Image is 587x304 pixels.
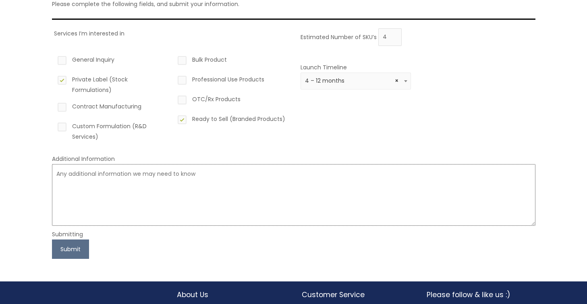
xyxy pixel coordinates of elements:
[427,289,535,300] h2: Please follow & like us :)
[305,77,407,85] span: 4 – 12 months
[301,63,347,71] label: Launch Timeline
[54,29,124,37] label: Services I’m interested in
[176,74,287,88] label: Professional Use Products
[52,155,115,163] label: Additional Information
[176,114,287,127] label: Ready to Sell (Branded Products)
[52,239,89,259] button: Submit
[56,74,167,95] label: Private Label (Stock Formulations)
[378,28,402,46] input: Please enter the estimated number of skus
[176,54,287,68] label: Bulk Product
[176,94,287,108] label: OTC/Rx Products
[395,77,398,85] span: Remove all items
[301,73,411,90] span: 4 – 12 months
[302,289,411,300] h2: Customer Service
[52,229,535,239] div: Submitting
[56,121,167,142] label: Custom Formulation (R&D Services)
[56,54,167,68] label: General Inquiry
[177,289,286,300] h2: About Us
[301,33,377,41] label: Estimated Number of SKU’s
[56,101,167,115] label: Contract Manufacturing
